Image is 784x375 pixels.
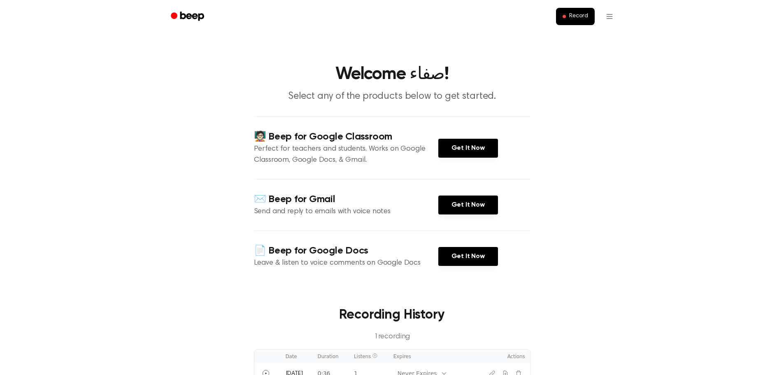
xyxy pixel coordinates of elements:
[313,349,349,363] th: Duration
[165,9,212,25] a: Beep
[349,349,389,363] th: Listens
[372,353,377,358] span: Listen count reflects other listeners and records at most one play per listener per hour. It excl...
[556,8,594,25] button: Record
[181,66,603,83] h1: Welcome صفاء!
[267,331,517,342] p: 1 recording
[281,349,313,363] th: Date
[254,206,438,217] p: Send and reply to emails with voice notes
[438,139,498,158] a: Get It Now
[569,13,588,20] span: Record
[438,196,498,214] a: Get It Now
[438,247,498,266] a: Get It Now
[254,244,438,258] h4: 📄 Beep for Google Docs
[254,144,438,166] p: Perfect for teachers and students. Works on Google Classroom, Google Docs, & Gmail.
[600,7,619,26] button: Open menu
[389,349,464,363] th: Expires
[254,130,438,144] h4: 🧑🏻‍🏫 Beep for Google Classroom
[254,193,438,206] h4: ✉️ Beep for Gmail
[254,258,438,269] p: Leave & listen to voice comments on Google Docs
[234,90,550,103] p: Select any of the products below to get started.
[267,305,517,325] h3: Recording History
[464,349,530,363] th: Actions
